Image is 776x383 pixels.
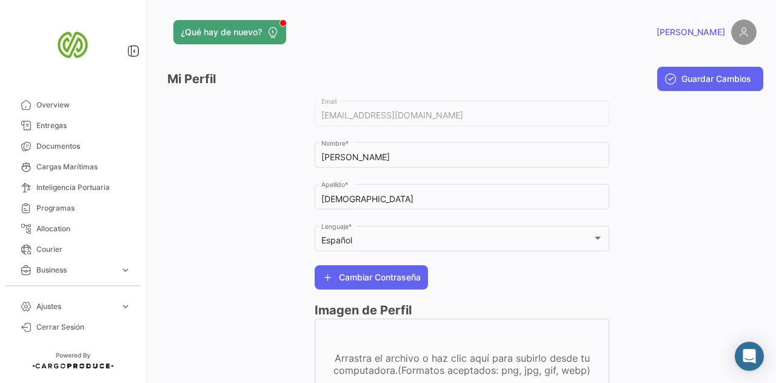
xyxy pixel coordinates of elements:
button: ¿Qué hay de nuevo? [173,20,286,44]
span: Cambiar Contraseña [339,271,421,283]
h3: Imagen de Perfil [315,302,609,319]
div: Abrir Intercom Messenger [735,342,764,371]
span: Cargas Marítimas [36,161,131,172]
a: Cargas Marítimas [10,157,136,177]
a: Documentos [10,136,136,157]
span: Entregas [36,120,131,131]
img: placeholder-user.png [731,19,757,45]
span: Cerrar Sesión [36,322,131,333]
span: Programas [36,203,131,214]
a: Overview [10,95,136,115]
a: Allocation [10,219,136,239]
span: Ajustes [36,301,115,312]
span: Inteligencia Portuaria [36,182,131,193]
mat-select-trigger: Español [321,235,352,245]
span: expand_more [120,265,131,276]
button: Guardar Cambios [657,67,763,91]
div: Arrastra el archivo o haz clic aquí para subirlo desde tu computadora.(Formatos aceptados: png, j... [327,352,597,376]
span: Allocation [36,223,131,234]
span: Overview [36,100,131,110]
h3: Mi Perfil [167,70,216,88]
button: Cambiar Contraseña [315,265,428,290]
span: expand_more [120,301,131,312]
a: Courier [10,239,136,260]
span: Courier [36,244,131,255]
span: Documentos [36,141,131,152]
img: san-miguel-logo.png [42,15,103,75]
a: Entregas [10,115,136,136]
span: ¿Qué hay de nuevo? [181,26,262,38]
span: Business [36,265,115,276]
a: Programas [10,198,136,219]
span: [PERSON_NAME] [657,26,725,38]
span: Guardar Cambios [681,73,751,85]
a: Inteligencia Portuaria [10,177,136,198]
